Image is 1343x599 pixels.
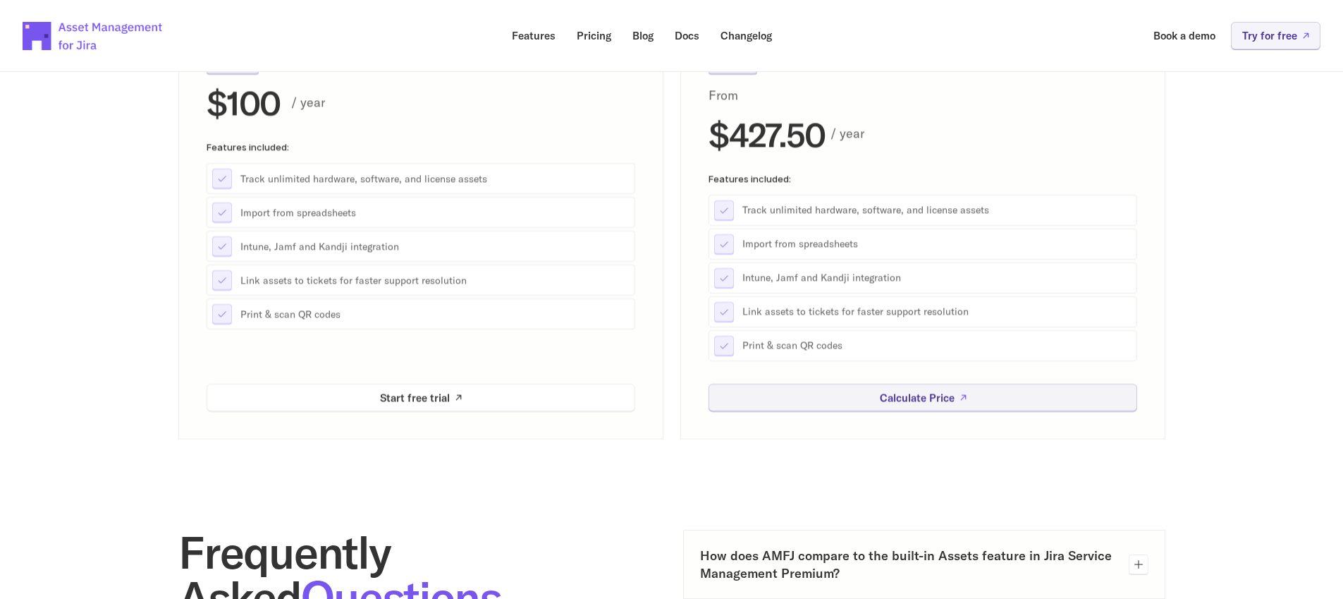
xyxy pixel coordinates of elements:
p: Import from spreadsheets [240,205,630,219]
p: Link assets to tickets for faster support resolution [742,305,1132,319]
p: Print & scan QR codes [742,339,1132,353]
p: Blog [632,30,654,41]
p: Changelog [720,30,772,41]
p: Features included: [207,142,635,152]
p: Intune, Jamf and Kandji integration [240,239,630,253]
p: Pricing [577,30,611,41]
p: Book a demo [1153,30,1215,41]
p: Calculate Price [879,392,954,403]
p: Features [512,30,556,41]
p: Features included: [709,173,1137,183]
a: Features [502,22,565,49]
p: Docs [675,30,699,41]
a: Changelog [711,22,782,49]
p: Track unlimited hardware, software, and license assets [240,171,630,186]
a: Start free trial [207,384,635,411]
a: Book a demo [1143,22,1225,49]
h2: $427.50 [709,116,825,150]
p: Print & scan QR codes [240,307,630,321]
a: Calculate Price [709,384,1137,411]
p: Start free trial [380,392,450,403]
a: Blog [623,22,663,49]
p: Track unlimited hardware, software, and license assets [742,203,1132,217]
a: Try for free [1231,22,1320,49]
p: Import from spreadsheets [742,237,1132,251]
p: Intune, Jamf and Kandji integration [742,271,1132,285]
h2: $100 [207,85,280,119]
p: From [709,85,773,106]
p: / year [291,92,635,112]
p: Link assets to tickets for faster support resolution [240,273,630,287]
h3: How does AMFJ compare to the built-in Assets feature in Jira Service Management Premium? [700,547,1117,582]
a: Pricing [567,22,621,49]
p: Try for free [1242,30,1297,41]
a: Docs [665,22,709,49]
p: / year [830,123,1137,144]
